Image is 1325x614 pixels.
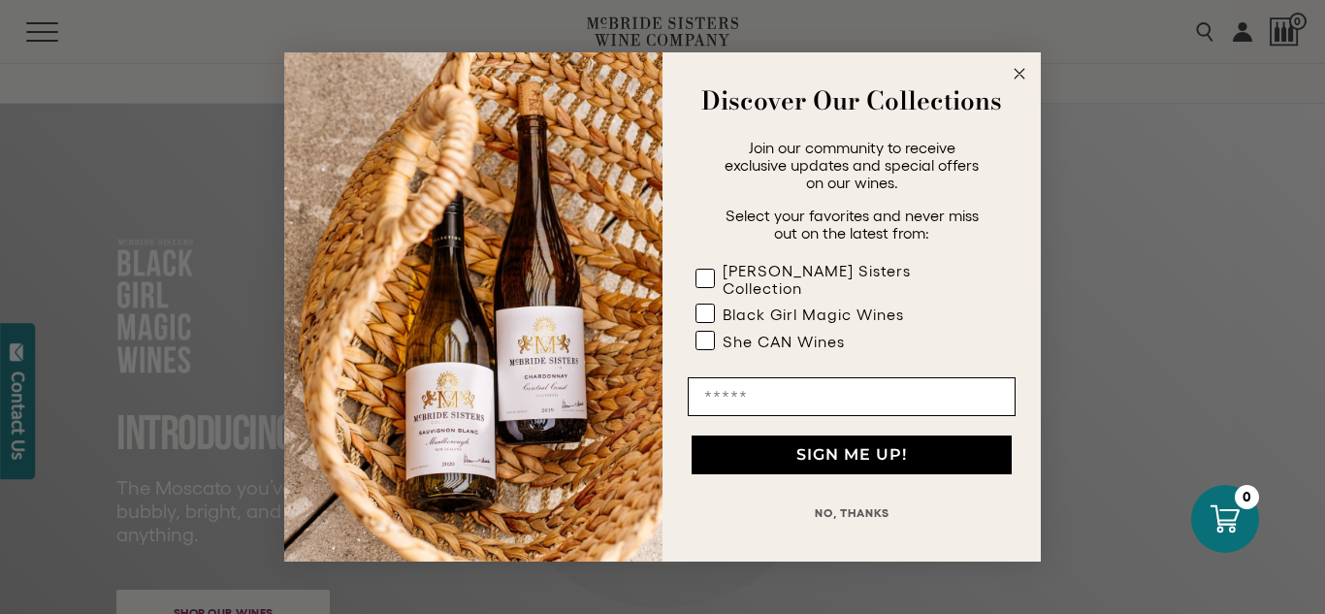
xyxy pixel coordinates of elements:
[688,494,1016,533] button: NO, THANKS
[723,306,904,323] div: Black Girl Magic Wines
[1008,62,1031,85] button: Close dialog
[701,81,1002,119] strong: Discover Our Collections
[692,436,1012,474] button: SIGN ME UP!
[688,377,1016,416] input: Email
[284,52,662,562] img: 42653730-7e35-4af7-a99d-12bf478283cf.jpeg
[726,207,979,242] span: Select your favorites and never miss out on the latest from:
[723,333,845,350] div: She CAN Wines
[723,262,977,297] div: [PERSON_NAME] Sisters Collection
[1235,485,1259,509] div: 0
[725,139,979,191] span: Join our community to receive exclusive updates and special offers on our wines.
